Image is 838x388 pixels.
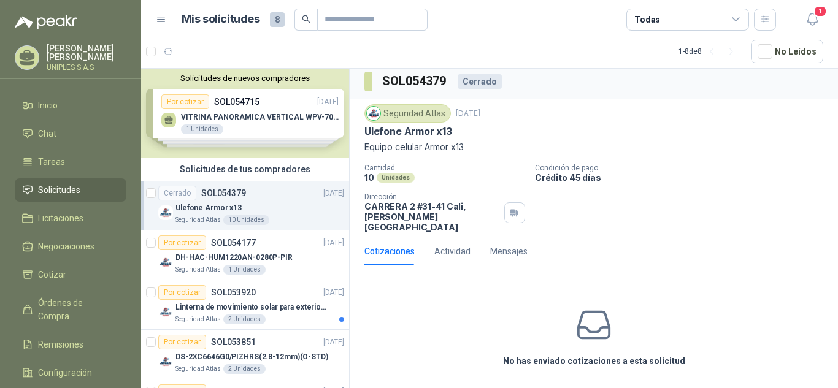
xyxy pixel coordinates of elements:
[751,40,823,63] button: No Leídos
[175,252,293,264] p: DH-HAC-HUM1220AN-0280P-PIR
[813,6,827,17] span: 1
[38,296,115,323] span: Órdenes de Compra
[382,72,448,91] h3: SOL054379
[678,42,741,61] div: 1 - 8 de 8
[158,186,196,200] div: Cerrado
[38,211,83,225] span: Licitaciones
[364,164,525,172] p: Cantidad
[223,314,266,324] div: 2 Unidades
[364,201,499,232] p: CARRERA 2 #31-41 Cali , [PERSON_NAME][GEOGRAPHIC_DATA]
[377,173,415,183] div: Unidades
[456,108,480,120] p: [DATE]
[503,354,685,368] h3: No has enviado cotizaciones a esta solicitud
[158,285,206,300] div: Por cotizar
[38,240,94,253] span: Negociaciones
[38,366,92,379] span: Configuración
[15,333,126,356] a: Remisiones
[323,287,344,299] p: [DATE]
[302,15,310,23] span: search
[141,280,349,330] a: Por cotizarSOL053920[DATE] Company LogoLinterna de movimiento solar para exteriores con 77 ledsSe...
[434,245,471,258] div: Actividad
[158,335,206,349] div: Por cotizar
[158,205,173,220] img: Company Logo
[175,364,221,374] p: Seguridad Atlas
[15,291,126,328] a: Órdenes de Compra
[175,215,221,225] p: Seguridad Atlas
[47,64,126,71] p: UNIPLES S.A.S
[47,44,126,61] p: [PERSON_NAME] [PERSON_NAME]
[211,288,256,297] p: SOL053920
[15,361,126,384] a: Configuración
[634,13,660,26] div: Todas
[364,125,452,138] p: Ulefone Armor x13
[38,338,83,351] span: Remisiones
[15,235,126,258] a: Negociaciones
[458,74,502,89] div: Cerrado
[38,183,80,197] span: Solicitudes
[367,107,380,120] img: Company Logo
[175,202,242,214] p: Ulefone Armor x13
[175,351,328,363] p: DS-2XC6646G0/PIZHRS(2.8-12mm)(O-STD)
[158,305,173,319] img: Company Logo
[15,150,126,173] a: Tareas
[15,15,77,29] img: Logo peakr
[141,181,349,230] a: CerradoSOL054379[DATE] Company LogoUlefone Armor x13Seguridad Atlas10 Unidades
[158,255,173,270] img: Company Logo
[535,172,833,183] p: Crédito 45 días
[490,245,528,258] div: Mensajes
[141,330,349,379] a: Por cotizarSOL053851[DATE] Company LogoDS-2XC6646G0/PIZHRS(2.8-12mm)(O-STD)Seguridad Atlas2 Unidades
[15,178,126,202] a: Solicitudes
[158,235,206,250] div: Por cotizar
[211,238,256,247] p: SOL054177
[323,237,344,249] p: [DATE]
[201,189,246,197] p: SOL054379
[146,74,344,83] button: Solicitudes de nuevos compradores
[15,122,126,145] a: Chat
[801,9,823,31] button: 1
[15,263,126,286] a: Cotizar
[364,140,823,154] p: Equipo celular Armor x13
[182,10,260,28] h1: Mis solicitudes
[175,314,221,324] p: Seguridad Atlas
[364,172,374,183] p: 10
[175,302,328,313] p: Linterna de movimiento solar para exteriores con 77 leds
[141,230,349,280] a: Por cotizarSOL054177[DATE] Company LogoDH-HAC-HUM1220AN-0280P-PIRSeguridad Atlas1 Unidades
[158,354,173,369] img: Company Logo
[270,12,285,27] span: 8
[364,104,451,123] div: Seguridad Atlas
[364,192,499,201] p: Dirección
[38,99,58,112] span: Inicio
[223,265,266,275] div: 1 Unidades
[535,164,833,172] p: Condición de pago
[15,94,126,117] a: Inicio
[223,364,266,374] div: 2 Unidades
[38,155,65,169] span: Tareas
[323,337,344,348] p: [DATE]
[141,69,349,158] div: Solicitudes de nuevos compradoresPor cotizarSOL054715[DATE] VITRINA PANORAMICA VERTICAL WPV-700FA...
[175,265,221,275] p: Seguridad Atlas
[141,158,349,181] div: Solicitudes de tus compradores
[223,215,269,225] div: 10 Unidades
[323,188,344,199] p: [DATE]
[38,268,66,281] span: Cotizar
[211,338,256,346] p: SOL053851
[15,207,126,230] a: Licitaciones
[364,245,415,258] div: Cotizaciones
[38,127,56,140] span: Chat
